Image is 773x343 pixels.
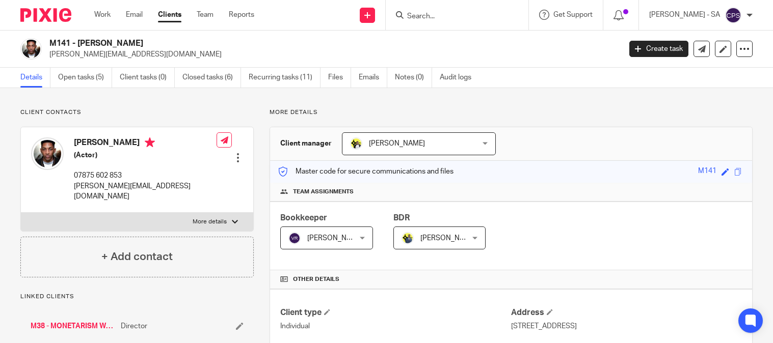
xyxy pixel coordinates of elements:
h3: Client manager [280,138,332,149]
h4: Client type [280,307,511,318]
a: Details [20,68,50,88]
a: Team [197,10,214,20]
i: Primary [145,137,155,148]
a: Closed tasks (6) [182,68,241,88]
img: Pixie [20,8,71,22]
input: Search [406,12,498,21]
p: More details [193,218,227,226]
h2: M141 - [PERSON_NAME] [49,38,501,49]
span: [PERSON_NAME] [307,235,363,242]
img: Matthew%20James%20Morrison.jpg [31,137,64,170]
a: Notes (0) [395,68,432,88]
a: Client tasks (0) [120,68,175,88]
a: Audit logs [440,68,479,88]
p: Individual [280,321,511,331]
a: M38 - MONETARISM WORTH PRODUCTIONS LTD [31,321,116,331]
img: svg%3E [288,232,301,244]
span: Director [121,321,147,331]
div: M141 [698,166,716,178]
p: [PERSON_NAME][EMAIL_ADDRESS][DOMAIN_NAME] [74,181,217,202]
h4: [PERSON_NAME] [74,137,217,150]
span: [PERSON_NAME] [369,140,425,147]
h4: Address [511,307,742,318]
span: BDR [393,214,410,222]
span: Team assignments [293,188,354,196]
a: Clients [158,10,181,20]
h5: (Actor) [74,150,217,160]
a: Open tasks (5) [58,68,112,88]
img: Matthew%20James%20Morrison.jpg [20,38,42,60]
a: Work [94,10,111,20]
p: Linked clients [20,293,254,301]
a: Email [126,10,143,20]
a: Files [328,68,351,88]
a: Recurring tasks (11) [249,68,321,88]
a: Emails [359,68,387,88]
p: Master code for secure communications and files [278,166,454,177]
h4: + Add contact [101,249,173,265]
a: Create task [629,41,688,57]
p: More details [270,108,753,117]
p: 07875 602 853 [74,170,217,181]
span: Other details [293,275,339,283]
p: Client contacts [20,108,254,117]
a: Reports [229,10,254,20]
span: [PERSON_NAME] [420,235,476,242]
span: Get Support [553,11,593,18]
img: svg%3E [725,7,741,23]
img: Dennis-Starbridge.jpg [402,232,414,244]
p: [STREET_ADDRESS] [511,321,742,331]
img: Carine-Starbridge.jpg [350,137,362,150]
p: [PERSON_NAME] - SA [649,10,720,20]
p: [PERSON_NAME][EMAIL_ADDRESS][DOMAIN_NAME] [49,49,614,60]
span: Bookkeeper [280,214,327,222]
